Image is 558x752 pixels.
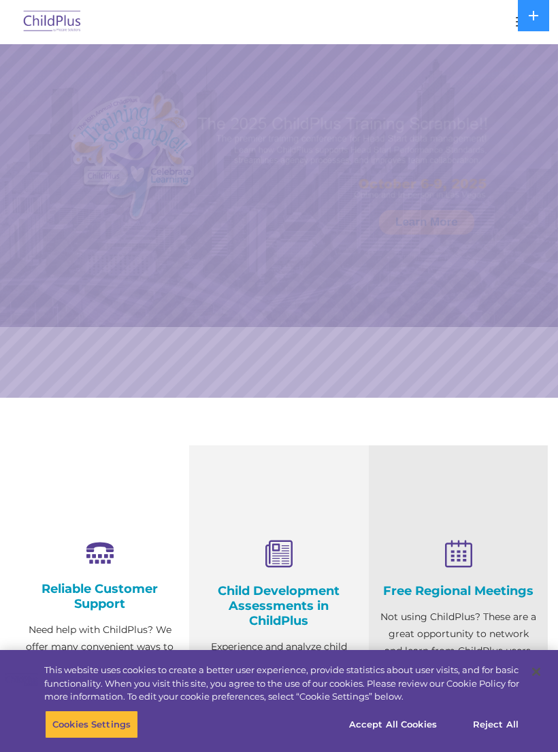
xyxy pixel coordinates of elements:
a: Learn More [379,210,474,235]
button: Reject All [453,710,538,738]
h4: Free Regional Meetings [379,583,538,598]
img: ChildPlus by Procare Solutions [20,6,84,38]
button: Accept All Cookies [342,710,444,738]
p: Need help with ChildPlus? We offer many convenient ways to contact our amazing Customer Support r... [20,621,179,740]
h4: Reliable Customer Support [20,581,179,611]
p: Not using ChildPlus? These are a great opportunity to network and learn from ChildPlus users. Fin... [379,609,538,694]
div: This website uses cookies to create a better user experience, provide statistics about user visit... [44,664,519,704]
button: Close [521,657,551,687]
h4: Child Development Assessments in ChildPlus [199,583,358,628]
p: Experience and analyze child assessments and Head Start data management in one system with zero c... [199,638,358,740]
button: Cookies Settings [45,710,138,738]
